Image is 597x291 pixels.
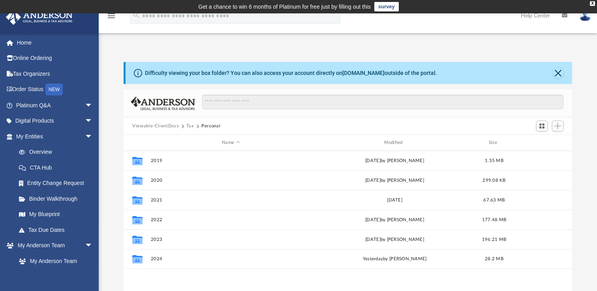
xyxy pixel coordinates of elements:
div: [DATE] by [PERSON_NAME] [315,236,475,243]
button: Add [552,121,564,132]
a: [DOMAIN_NAME] [342,70,385,76]
div: id [127,139,147,146]
button: Close [553,67,564,78]
span: arrow_drop_down [85,113,101,129]
div: [DATE] [315,197,475,204]
span: 177.48 MB [482,218,506,222]
span: arrow_drop_down [85,97,101,114]
a: menu [107,15,116,21]
button: 2020 [151,178,311,183]
span: 28.2 MB [485,257,503,261]
div: Difficulty viewing your box folder? You can also access your account directly on outside of the p... [145,69,437,77]
div: [DATE] by [PERSON_NAME] [315,157,475,164]
button: 2021 [151,198,311,203]
img: Anderson Advisors Platinum Portal [4,9,75,25]
div: id [513,139,569,146]
div: [DATE] by [PERSON_NAME] [315,216,475,224]
div: [DATE] by [PERSON_NAME] [315,177,475,184]
a: Overview [11,144,105,160]
a: Binder Walkthrough [11,191,105,207]
a: My Entitiesarrow_drop_down [6,129,105,144]
div: close [590,1,595,6]
span: 67.63 MB [484,198,505,202]
span: 1.55 MB [485,159,503,163]
span: arrow_drop_down [85,238,101,254]
span: 196.21 MB [482,237,506,242]
i: menu [107,11,116,21]
div: Get a chance to win 6 months of Platinum for free just by filling out this [198,2,371,11]
div: by [PERSON_NAME] [315,256,475,263]
button: Viewable-ClientDocs [132,123,179,130]
a: Tax Organizers [6,66,105,82]
button: Personal [201,123,220,130]
a: Platinum Q&Aarrow_drop_down [6,97,105,113]
a: Home [6,35,105,50]
button: Tax [186,123,194,130]
a: Order StatusNEW [6,82,105,98]
a: Digital Productsarrow_drop_down [6,113,105,129]
button: 2024 [151,256,311,261]
img: User Pic [579,10,591,21]
a: Online Ordering [6,50,105,66]
button: Switch to Grid View [536,121,548,132]
a: Tax Due Dates [11,222,105,238]
div: Size [479,139,510,146]
button: 2023 [151,237,311,242]
a: My Blueprint [11,207,101,222]
div: NEW [45,84,63,95]
input: Search files and folders [202,95,563,110]
a: My Anderson Teamarrow_drop_down [6,238,101,254]
span: 299.08 KB [482,178,505,183]
a: CTA Hub [11,160,105,175]
a: Entity Change Request [11,175,105,191]
i: search [132,11,141,19]
div: Name [150,139,311,146]
span: arrow_drop_down [85,129,101,145]
button: 2019 [151,158,311,163]
span: yesterday [363,257,383,261]
a: survey [374,2,399,11]
div: Modified [314,139,475,146]
button: 2022 [151,217,311,222]
a: My Anderson Team [11,253,97,269]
